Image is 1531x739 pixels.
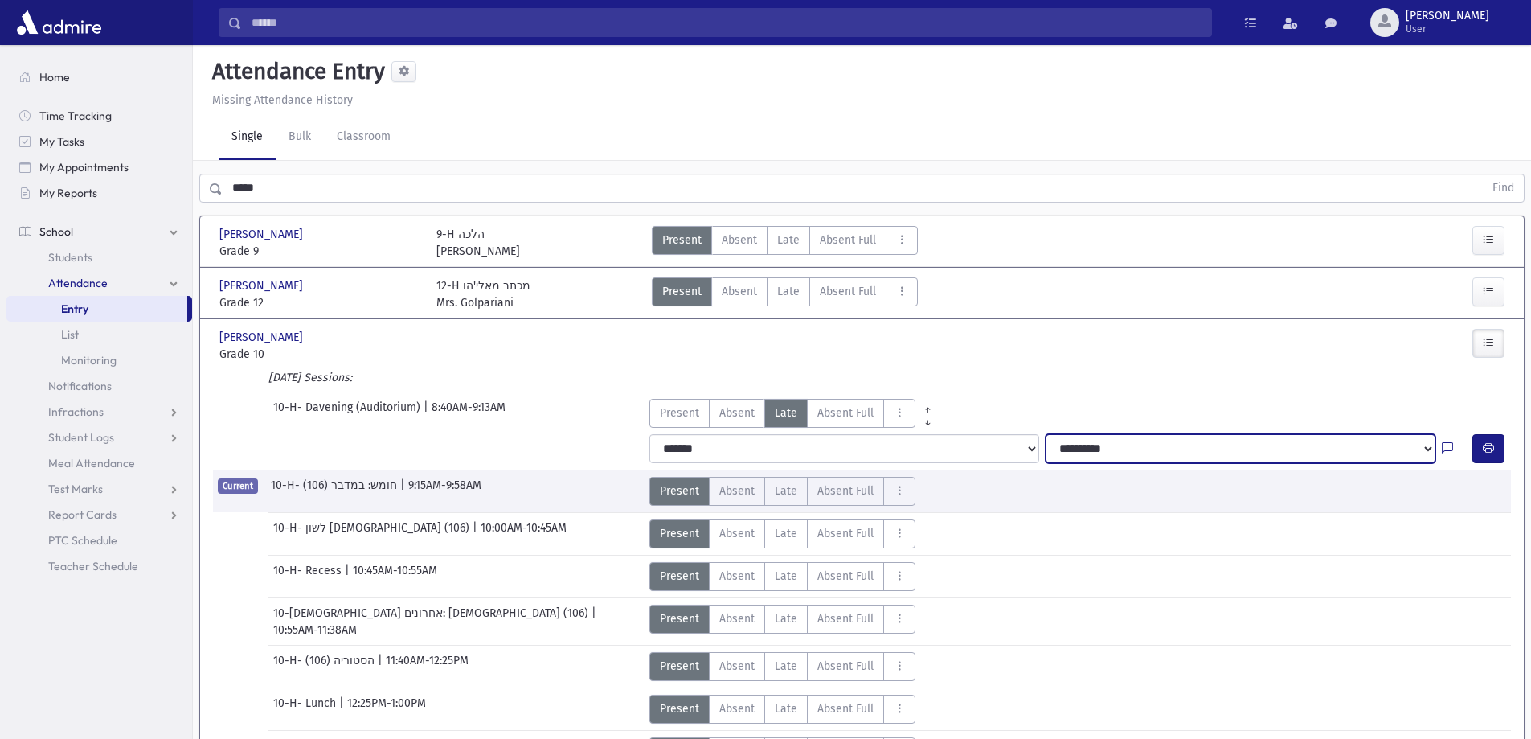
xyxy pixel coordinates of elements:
[6,347,192,373] a: Monitoring
[775,610,797,627] span: Late
[915,399,940,412] a: All Prior
[817,610,874,627] span: Absent Full
[219,115,276,160] a: Single
[6,322,192,347] a: List
[6,103,192,129] a: Time Tracking
[719,568,755,585] span: Absent
[6,129,192,154] a: My Tasks
[6,244,192,270] a: Students
[48,482,103,496] span: Test Marks
[915,412,940,425] a: All Later
[719,404,755,421] span: Absent
[6,270,192,296] a: Attendance
[649,519,915,548] div: AttTypes
[660,568,699,585] span: Present
[345,562,353,591] span: |
[271,477,400,506] span: 10-H- חומש: במדבר (106)
[660,525,699,542] span: Present
[719,658,755,675] span: Absent
[206,58,385,85] h5: Attendance Entry
[649,652,915,681] div: AttTypes
[6,219,192,244] a: School
[39,160,129,174] span: My Appointments
[6,476,192,502] a: Test Marks
[6,296,187,322] a: Entry
[649,605,915,634] div: AttTypes
[662,283,702,300] span: Present
[436,277,530,311] div: 12-H מכתב מאלי'הו Mrs. Golpariani
[347,695,426,724] span: 12:25PM-1:00PM
[649,477,915,506] div: AttTypes
[273,652,378,681] span: 10-H- הסטוריה (106)
[649,695,915,724] div: AttTypes
[775,658,797,675] span: Late
[820,232,876,248] span: Absent Full
[39,224,73,239] span: School
[61,353,117,367] span: Monitoring
[273,605,592,622] span: 10-[DEMOGRAPHIC_DATA] אחרונים: [DEMOGRAPHIC_DATA] (106)
[219,294,420,311] span: Grade 12
[719,482,755,499] span: Absent
[273,562,345,591] span: 10-H- Recess
[473,519,481,548] span: |
[6,502,192,528] a: Report Cards
[719,525,755,542] span: Absent
[820,283,876,300] span: Absent Full
[777,232,800,248] span: Late
[48,276,108,290] span: Attendance
[777,283,800,300] span: Late
[273,622,357,638] span: 10:55AM-11:38AM
[39,109,112,123] span: Time Tracking
[1483,174,1524,202] button: Find
[273,399,424,428] span: 10-H- Davening (Auditorium)
[386,652,469,681] span: 11:40AM-12:25PM
[817,658,874,675] span: Absent Full
[6,64,192,90] a: Home
[1406,23,1489,35] span: User
[649,562,915,591] div: AttTypes
[268,371,352,384] i: [DATE] Sessions:
[775,568,797,585] span: Late
[219,243,420,260] span: Grade 9
[649,399,940,428] div: AttTypes
[13,6,105,39] img: AdmirePro
[408,477,481,506] span: 9:15AM-9:58AM
[436,226,520,260] div: 9-H הלכה [PERSON_NAME]
[660,658,699,675] span: Present
[775,525,797,542] span: Late
[219,226,306,243] span: [PERSON_NAME]
[652,226,918,260] div: AttTypes
[273,695,339,724] span: 10-H- Lunch
[48,379,112,393] span: Notifications
[61,327,79,342] span: List
[48,559,138,573] span: Teacher Schedule
[775,482,797,499] span: Late
[424,399,432,428] span: |
[481,519,567,548] span: 10:00AM-10:45AM
[242,8,1211,37] input: Search
[273,519,473,548] span: 10-H- לשון [DEMOGRAPHIC_DATA] (106)
[6,399,192,425] a: Infractions
[39,134,84,149] span: My Tasks
[219,329,306,346] span: [PERSON_NAME]
[219,277,306,294] span: [PERSON_NAME]
[775,700,797,717] span: Late
[660,482,699,499] span: Present
[817,404,874,421] span: Absent Full
[6,528,192,553] a: PTC Schedule
[6,425,192,450] a: Student Logs
[324,115,403,160] a: Classroom
[48,456,135,470] span: Meal Attendance
[48,533,117,548] span: PTC Schedule
[662,232,702,248] span: Present
[48,404,104,419] span: Infractions
[400,477,408,506] span: |
[660,404,699,421] span: Present
[722,283,757,300] span: Absent
[817,568,874,585] span: Absent Full
[353,562,437,591] span: 10:45AM-10:55AM
[48,507,117,522] span: Report Cards
[6,450,192,476] a: Meal Attendance
[6,553,192,579] a: Teacher Schedule
[276,115,324,160] a: Bulk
